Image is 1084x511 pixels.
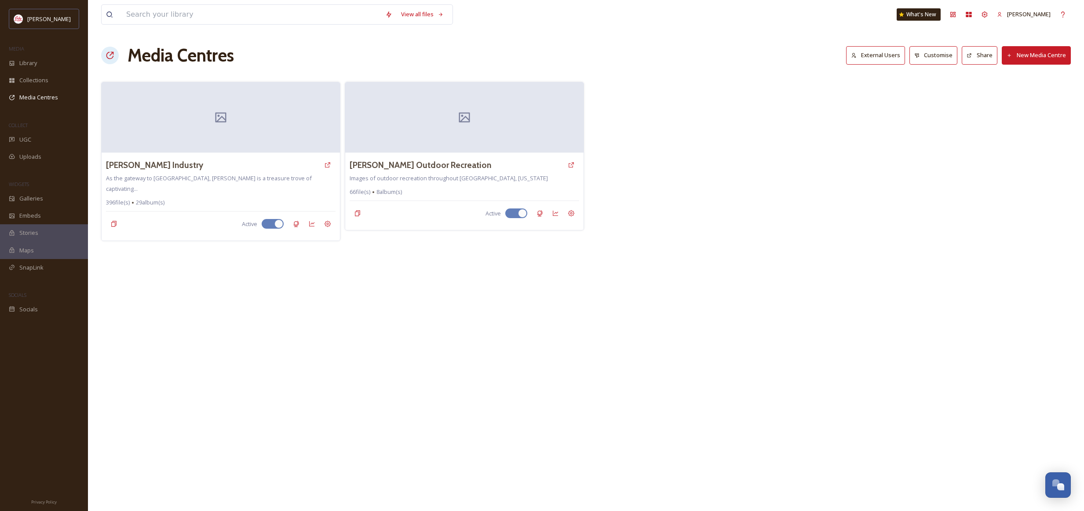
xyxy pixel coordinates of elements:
span: 66 file(s) [350,188,370,196]
button: Share [962,46,997,64]
span: Uploads [19,153,41,161]
a: Customise [909,46,962,64]
a: [PERSON_NAME] Outdoor Recreation [350,159,491,172]
span: Collections [19,76,48,84]
span: Images of outdoor recreation throughout [GEOGRAPHIC_DATA], [US_STATE] [350,174,548,182]
span: Media Centres [19,93,58,102]
span: Active [485,209,501,218]
span: MEDIA [9,45,24,52]
span: WIDGETS [9,181,29,187]
span: SOCIALS [9,292,26,298]
button: External Users [846,46,905,64]
span: As the gateway to [GEOGRAPHIC_DATA], [PERSON_NAME] is a treasure trove of captivating... [106,174,312,193]
span: [PERSON_NAME] [1007,10,1051,18]
a: Privacy Policy [31,496,57,507]
span: Stories [19,229,38,237]
a: What's New [897,8,941,21]
span: Maps [19,246,34,255]
a: View all files [397,6,448,23]
span: Embeds [19,212,41,220]
button: Customise [909,46,958,64]
span: 8 album(s) [376,188,402,196]
span: Galleries [19,194,43,203]
a: [PERSON_NAME] [993,6,1055,23]
span: Active [242,220,257,228]
span: COLLECT [9,122,28,128]
input: Search your library [122,5,381,24]
img: images%20(1).png [14,15,23,23]
span: Privacy Policy [31,499,57,505]
span: SnapLink [19,263,44,272]
span: Socials [19,305,38,314]
h1: Media Centres [128,42,234,69]
span: Library [19,59,37,67]
span: UGC [19,135,31,144]
button: Open Chat [1045,472,1071,498]
span: 396 file(s) [106,198,130,207]
a: External Users [846,46,909,64]
span: 29 album(s) [136,198,164,207]
button: New Media Centre [1002,46,1071,64]
a: [PERSON_NAME] Industry [106,159,203,172]
span: [PERSON_NAME] [27,15,71,23]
